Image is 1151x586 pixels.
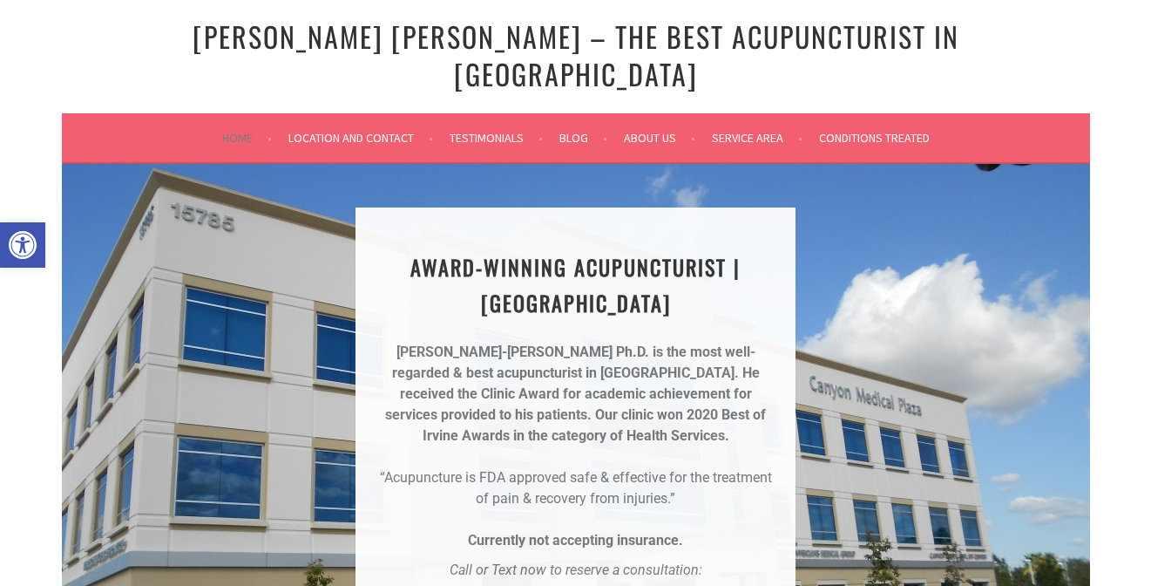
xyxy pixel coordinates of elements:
a: Testimonials [450,127,543,148]
a: [PERSON_NAME] [PERSON_NAME] – The Best Acupuncturist In [GEOGRAPHIC_DATA] [193,16,959,94]
a: Service Area [712,127,802,148]
a: Conditions Treated [819,127,930,148]
h1: AWARD-WINNING ACUPUNCTURIST | [GEOGRAPHIC_DATA] [376,249,775,321]
em: Call or Text now to reserve a consultation: [450,562,702,578]
strong: [PERSON_NAME]-[PERSON_NAME] Ph.D. is the most well-regarded & best acupuncturist in [GEOGRAPHIC_D... [392,344,755,381]
a: Blog [559,127,607,148]
a: About Us [624,127,695,148]
p: “Acupuncture is FDA approved safe & effective for the treatment of pain & recovery from injuries.” [376,467,775,509]
strong: Currently not accepting insurance. [468,532,683,549]
a: Home [222,127,272,148]
a: Location and Contact [288,127,433,148]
